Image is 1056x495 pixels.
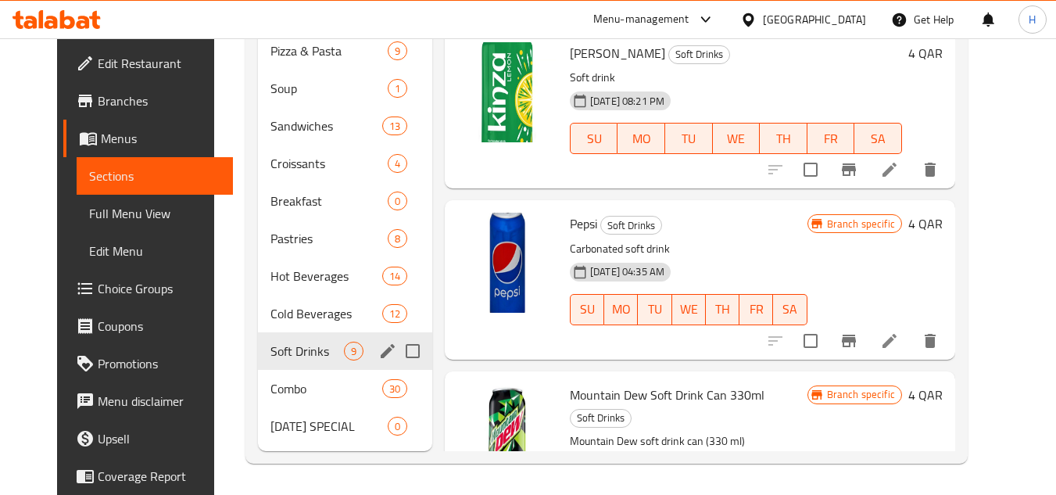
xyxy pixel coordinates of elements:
[383,269,406,284] span: 14
[382,267,407,285] div: items
[388,231,406,246] span: 8
[570,123,617,154] button: SU
[570,432,807,451] p: Mountain Dew soft drink can (330 ml)
[571,409,631,427] span: Soft Drinks
[624,127,659,150] span: MO
[388,419,406,434] span: 0
[98,54,221,73] span: Edit Restaurant
[98,467,221,486] span: Coverage Report
[908,213,943,235] h6: 4 QAR
[830,322,868,360] button: Branch-specific-item
[344,342,363,360] div: items
[270,267,382,285] span: Hot Beverages
[258,182,432,220] div: Breakfast0
[98,354,221,373] span: Promotions
[760,123,807,154] button: TH
[604,294,638,325] button: MO
[457,42,557,142] img: Kinza Lemon
[63,457,234,495] a: Coverage Report
[270,79,388,98] span: Soup
[258,257,432,295] div: Hot Beverages14
[577,127,611,150] span: SU
[644,298,665,321] span: TU
[63,120,234,157] a: Menus
[345,344,363,359] span: 9
[746,298,767,321] span: FR
[388,194,406,209] span: 0
[98,279,221,298] span: Choice Groups
[258,370,432,407] div: Combo30
[383,382,406,396] span: 30
[63,45,234,82] a: Edit Restaurant
[270,154,388,173] span: Croissants
[77,232,234,270] a: Edit Menu
[258,107,432,145] div: Sandwiches13
[672,294,706,325] button: WE
[570,68,902,88] p: Soft drink
[388,81,406,96] span: 1
[1029,11,1036,28] span: H
[382,304,407,323] div: items
[270,41,388,60] div: Pizza & Pasta
[719,127,754,150] span: WE
[258,332,432,370] div: Soft Drinks9edit
[383,119,406,134] span: 13
[388,156,406,171] span: 4
[89,204,221,223] span: Full Menu View
[382,379,407,398] div: items
[258,295,432,332] div: Cold Beverages12
[376,339,399,363] button: edit
[593,10,689,29] div: Menu-management
[601,217,661,235] span: Soft Drinks
[610,298,632,321] span: MO
[77,157,234,195] a: Sections
[388,41,407,60] div: items
[617,123,665,154] button: MO
[270,229,388,248] span: Pastries
[98,429,221,448] span: Upsell
[98,91,221,110] span: Branches
[821,387,901,402] span: Branch specific
[600,216,662,235] div: Soft Drinks
[89,242,221,260] span: Edit Menu
[101,129,221,148] span: Menus
[779,298,800,321] span: SA
[258,407,432,445] div: [DATE] SPECIAL0
[861,127,896,150] span: SA
[270,417,388,436] div: RAMADAN SPECIAL
[911,322,949,360] button: delete
[258,220,432,257] div: Pastries8
[807,123,855,154] button: FR
[63,382,234,420] a: Menu disclaimer
[383,307,406,321] span: 12
[570,383,764,407] span: Mountain Dew Soft Drink Can 330ml
[258,32,432,70] div: Pizza & Pasta9
[584,264,671,279] span: [DATE] 04:35 AM
[270,379,382,398] span: Combo
[570,212,597,235] span: Pepsi
[821,217,901,231] span: Branch specific
[794,325,827,357] span: Select to update
[739,294,773,325] button: FR
[388,229,407,248] div: items
[388,79,407,98] div: items
[63,307,234,345] a: Coupons
[830,151,868,188] button: Branch-specific-item
[773,294,807,325] button: SA
[880,160,899,179] a: Edit menu item
[577,298,598,321] span: SU
[763,11,866,28] div: [GEOGRAPHIC_DATA]
[63,345,234,382] a: Promotions
[388,417,407,436] div: items
[63,270,234,307] a: Choice Groups
[270,304,382,323] div: Cold Beverages
[665,123,713,154] button: TU
[270,117,382,135] span: Sandwiches
[880,332,899,350] a: Edit menu item
[671,127,707,150] span: TU
[584,94,671,109] span: [DATE] 08:21 PM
